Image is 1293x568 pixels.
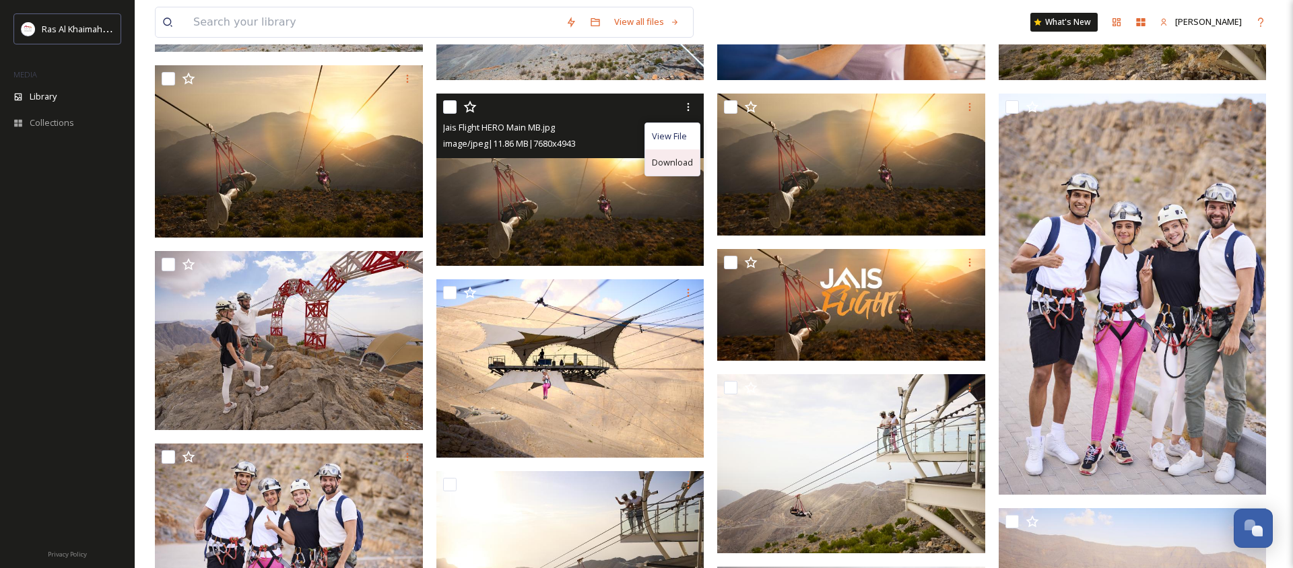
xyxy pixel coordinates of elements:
a: What's New [1030,13,1098,32]
span: Jais Flight HERO Main MB.jpg [443,121,555,133]
a: View all files [607,9,686,35]
img: Jais Flight 17.jpg [436,279,704,458]
img: Jais Flight 20.jpg [999,94,1267,495]
a: Privacy Policy [48,545,87,561]
img: Jais Flight Thumbnail 4k.jpg [717,249,985,361]
img: Jais Flight HERO Main wide.jpg [717,94,985,236]
span: Collections [30,116,74,129]
span: View File [652,130,687,143]
img: Jais Flight 14.jpg [717,374,985,553]
span: Ras Al Khaimah Tourism Development Authority [42,22,232,35]
img: Jais Flight 21.jpg [155,251,423,430]
img: Logo_RAKTDA_RGB-01.png [22,22,35,36]
button: Open Chat [1234,509,1273,548]
span: MEDIA [13,69,37,79]
img: Jais Flight HERO Main.jpg [155,65,423,238]
img: Jais Flight HERO Main MB.jpg [436,94,704,266]
a: [PERSON_NAME] [1153,9,1249,35]
span: Library [30,90,57,103]
span: Privacy Policy [48,550,87,559]
span: image/jpeg | 11.86 MB | 7680 x 4943 [443,137,576,149]
input: Search your library [187,7,559,37]
span: [PERSON_NAME] [1175,15,1242,28]
span: Download [652,156,693,169]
